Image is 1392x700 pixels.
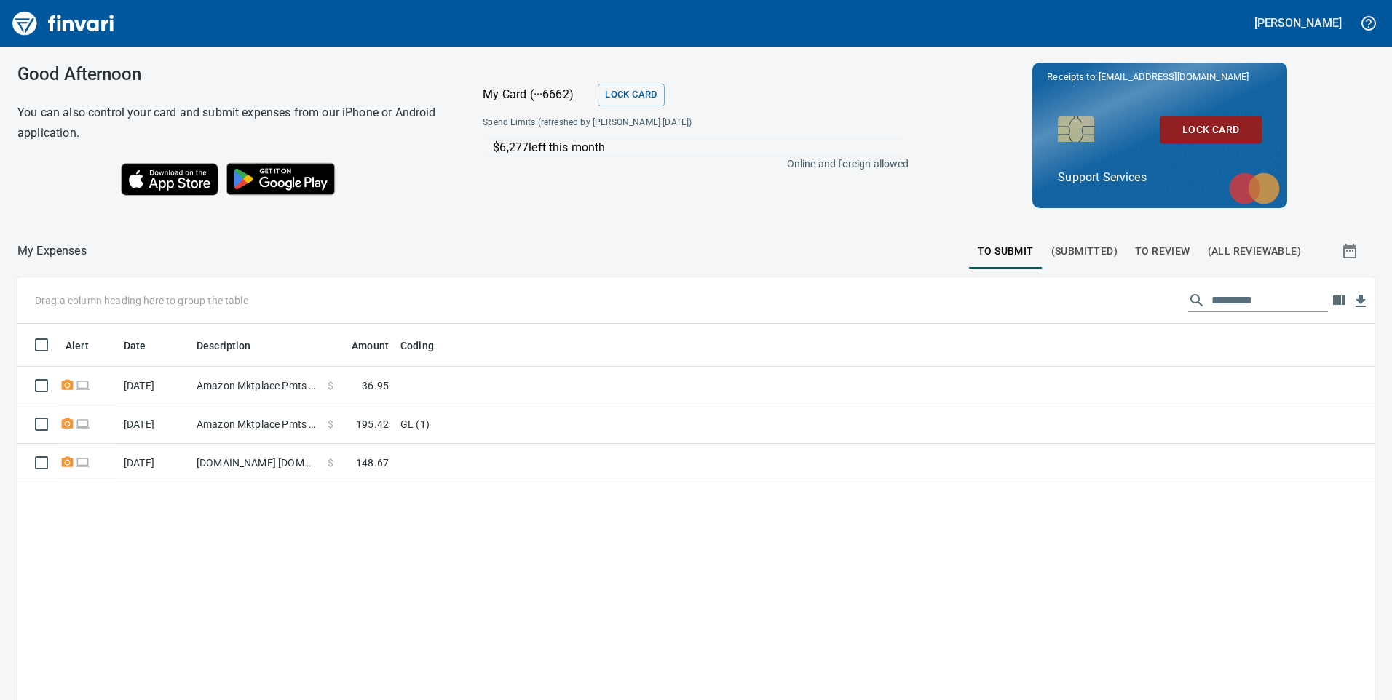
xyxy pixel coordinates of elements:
[1254,15,1342,31] h5: [PERSON_NAME]
[333,337,389,354] span: Amount
[1251,12,1345,34] button: [PERSON_NAME]
[400,337,434,354] span: Coding
[598,84,664,106] button: Lock Card
[356,456,389,470] span: 148.67
[66,337,108,354] span: Alert
[118,405,191,444] td: [DATE]
[118,444,191,482] td: [DATE]
[197,337,270,354] span: Description
[483,116,799,130] span: Spend Limits (refreshed by [PERSON_NAME] [DATE])
[493,139,901,156] p: $6,277 left this month
[17,64,446,84] h3: Good Afternoon
[218,155,344,203] img: Get it on Google Play
[1047,70,1273,84] p: Receipts to:
[400,337,453,354] span: Coding
[1135,242,1190,260] span: To Review
[75,458,90,467] span: Online transaction
[328,456,333,470] span: $
[121,163,218,196] img: Download on the App Store
[191,367,322,405] td: Amazon Mktplace Pmts [DOMAIN_NAME][URL] WA
[124,337,146,354] span: Date
[60,381,75,390] span: Receipt Required
[1208,242,1301,260] span: (All Reviewable)
[1058,169,1262,186] p: Support Services
[66,337,89,354] span: Alert
[35,293,248,308] p: Drag a column heading here to group the table
[1222,165,1287,212] img: mastercard.svg
[978,242,1034,260] span: To Submit
[395,405,759,444] td: GL (1)
[60,458,75,467] span: Receipt Required
[75,381,90,390] span: Online transaction
[1051,242,1118,260] span: (Submitted)
[17,242,87,260] nav: breadcrumb
[362,378,389,393] span: 36.95
[605,87,657,103] span: Lock Card
[17,242,87,260] p: My Expenses
[75,419,90,429] span: Online transaction
[1097,70,1250,84] span: [EMAIL_ADDRESS][DOMAIN_NAME]
[60,419,75,429] span: Receipt Required
[124,337,165,354] span: Date
[17,103,446,143] h6: You can also control your card and submit expenses from our iPhone or Android application.
[118,367,191,405] td: [DATE]
[1350,290,1372,312] button: Download Table
[483,86,592,103] p: My Card (···6662)
[1328,290,1350,311] button: Choose columns to display
[352,337,389,354] span: Amount
[1328,234,1375,269] button: Show transactions within a particular date range
[1171,121,1250,139] span: Lock Card
[328,378,333,393] span: $
[191,405,322,444] td: Amazon Mktplace Pmts [DOMAIN_NAME][URL] WA
[191,444,322,482] td: [DOMAIN_NAME] [DOMAIN_NAME][URL] WA
[1160,116,1262,143] button: Lock Card
[9,6,118,41] img: Finvari
[471,156,909,171] p: Online and foreign allowed
[328,417,333,431] span: $
[197,337,251,354] span: Description
[356,417,389,431] span: 195.42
